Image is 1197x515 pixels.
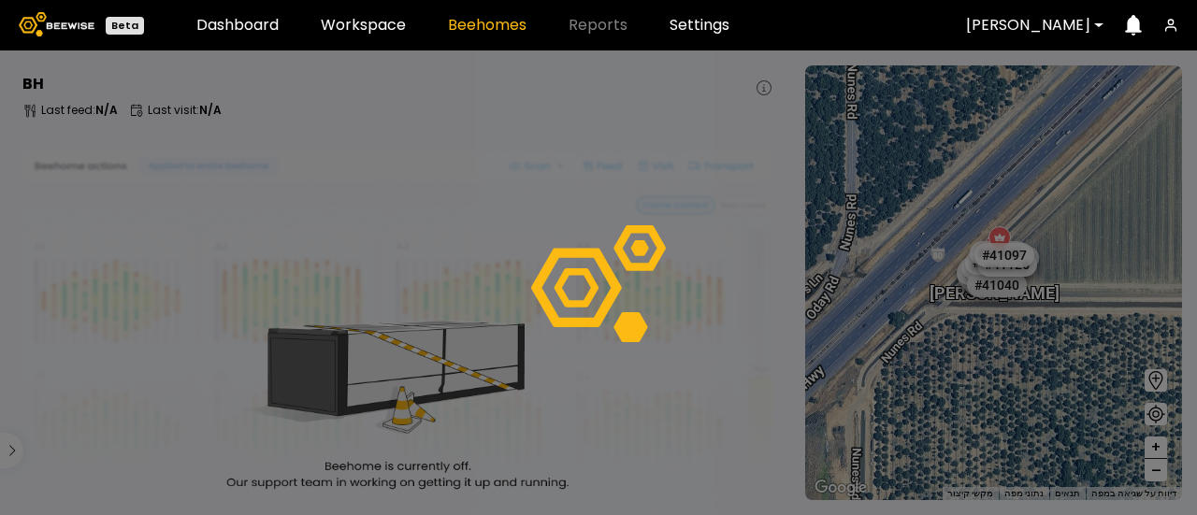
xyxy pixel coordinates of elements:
img: Beewise logo [19,12,94,36]
div: Beta [106,17,144,35]
span: Reports [569,18,627,33]
a: Beehomes [448,18,526,33]
a: Dashboard [196,18,279,33]
a: Settings [670,18,729,33]
a: Workspace [321,18,406,33]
